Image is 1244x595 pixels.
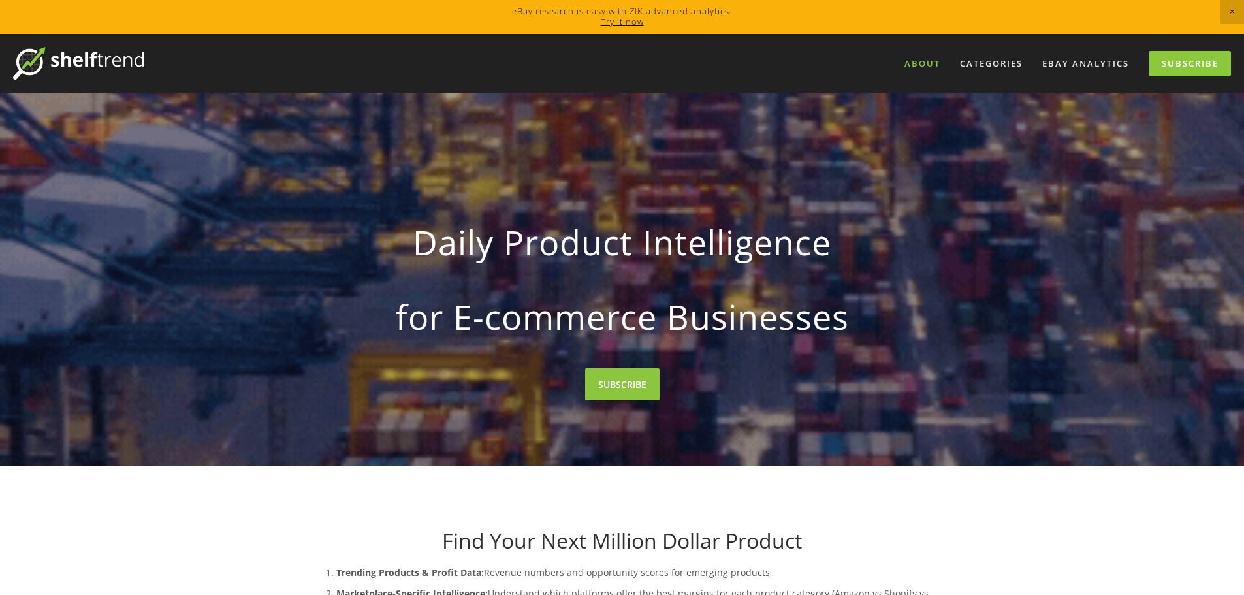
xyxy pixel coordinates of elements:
p: Revenue numbers and opportunity scores for emerging products [336,564,934,581]
a: Try it now [601,16,644,27]
strong: Daily Product Intelligence [331,212,914,273]
strong: Trending Products & Profit Data: [336,566,484,579]
a: Subscribe [1149,51,1231,76]
h1: Find Your Next Million Dollar Product [310,528,934,553]
a: About [896,53,949,74]
a: SUBSCRIBE [585,368,660,400]
div: Categories [951,53,1031,74]
img: ShelfTrend [13,47,144,80]
strong: for E-commerce Businesses [331,286,914,347]
a: eBay Analytics [1034,53,1138,74]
